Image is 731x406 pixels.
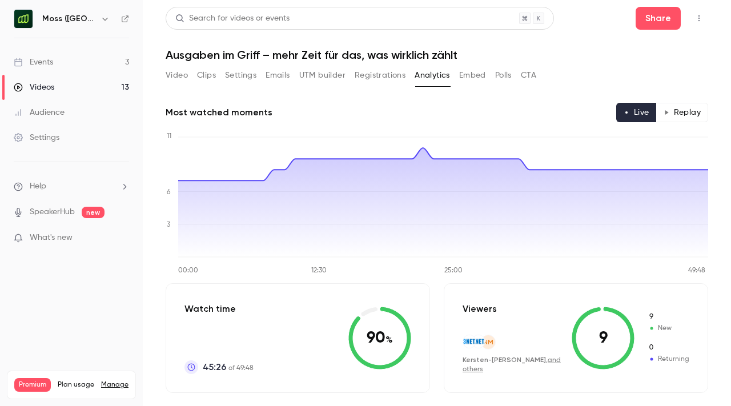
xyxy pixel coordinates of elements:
h2: Most watched moments [166,106,272,119]
li: help-dropdown-opener [14,180,129,192]
h1: Ausgaben im Griff – mehr Zeit für das, was wirklich zählt [166,48,708,62]
button: Replay [656,103,708,122]
span: Plan usage [58,380,94,389]
span: Returning [648,354,689,364]
span: What's new [30,232,73,244]
span: 45:26 [203,360,226,374]
button: Embed [459,66,486,85]
button: Clips [197,66,216,85]
div: Settings [14,132,59,143]
button: Share [636,7,681,30]
iframe: Noticeable Trigger [115,233,129,243]
p: of 49:48 [203,360,254,374]
span: New [648,312,689,322]
button: UTM builder [299,66,346,85]
button: Analytics [415,66,450,85]
button: CTA [521,66,536,85]
span: new [82,207,105,218]
div: Videos [14,82,54,93]
tspan: 11 [167,133,171,140]
button: Polls [495,66,512,85]
button: Video [166,66,188,85]
p: Watch time [184,302,254,316]
div: Audience [14,107,65,118]
img: 3net.de [463,335,476,348]
button: Settings [225,66,256,85]
button: Emails [266,66,290,85]
tspan: 49:48 [688,267,705,274]
div: , [463,355,572,374]
span: New [648,323,689,333]
span: Returning [648,343,689,353]
img: 3net.de [472,335,485,348]
p: Viewers [463,302,497,316]
a: Manage [101,380,128,389]
span: Premium [14,378,51,392]
button: Top Bar Actions [690,9,708,27]
button: Live [616,103,657,122]
button: Registrations [355,66,405,85]
a: SpeakerHub [30,206,75,218]
tspan: 6 [167,189,171,196]
tspan: 12:30 [311,267,327,274]
h6: Moss ([GEOGRAPHIC_DATA]) [42,13,96,25]
tspan: 25:00 [444,267,463,274]
span: NM [483,337,493,347]
span: Kersten-[PERSON_NAME] [463,356,546,364]
img: Moss (DE) [14,10,33,28]
span: Help [30,180,46,192]
div: Events [14,57,53,68]
tspan: 00:00 [178,267,198,274]
div: Search for videos or events [175,13,290,25]
tspan: 3 [167,222,170,228]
